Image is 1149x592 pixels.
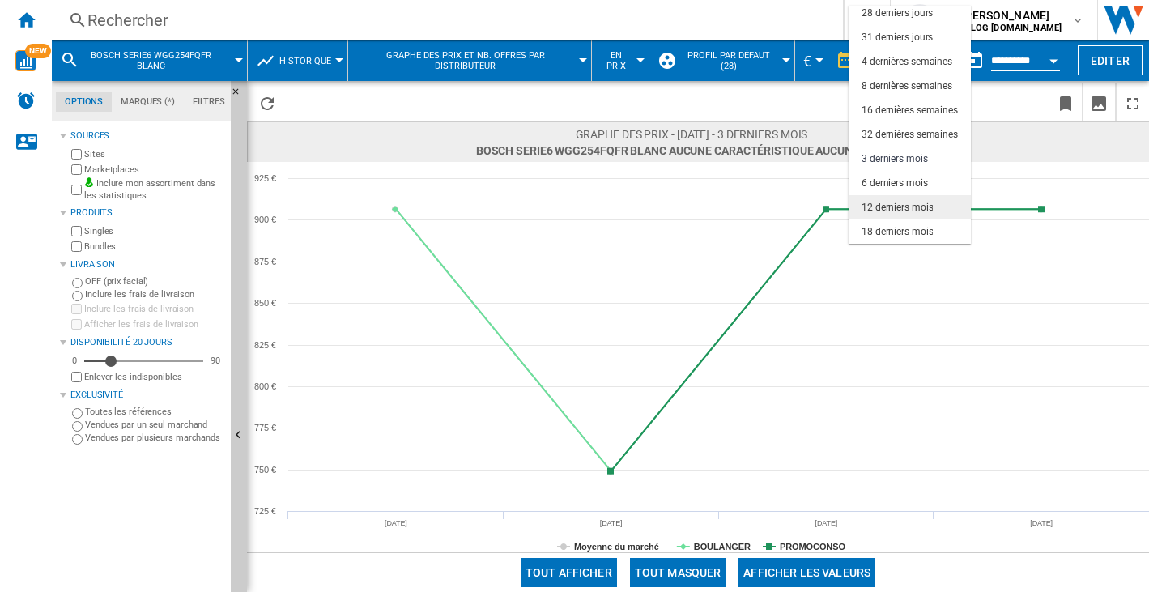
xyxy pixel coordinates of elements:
div: 12 derniers mois [862,201,933,215]
div: 16 dernières semaines [862,104,958,117]
div: 4 dernières semaines [862,55,952,69]
div: 28 derniers jours [862,6,933,20]
div: 6 derniers mois [862,177,928,190]
div: 31 derniers jours [862,31,933,45]
div: 8 dernières semaines [862,79,952,93]
div: 3 derniers mois [862,152,928,166]
div: 32 dernières semaines [862,128,958,142]
div: 18 derniers mois [862,225,933,239]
